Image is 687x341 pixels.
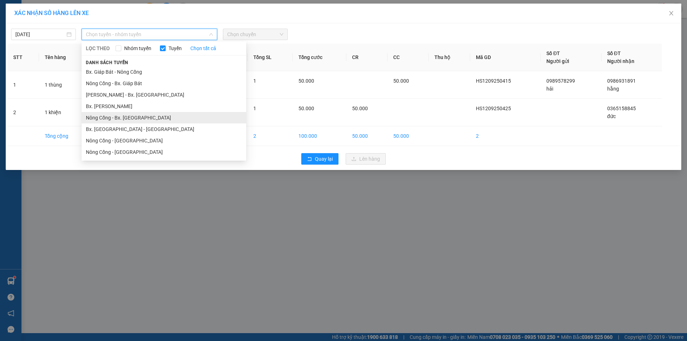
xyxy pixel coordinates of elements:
span: 50.000 [298,78,314,84]
td: 1 thùng [39,71,92,99]
span: Số ĐT [546,50,560,56]
li: Nông Cống - [GEOGRAPHIC_DATA] [82,135,246,146]
span: 0986931891 [607,78,636,84]
span: hằng [607,86,619,92]
span: HS1209250425 [76,29,118,36]
span: 0365158845 [607,106,636,111]
li: Bx. [PERSON_NAME] [82,101,246,112]
span: 50.000 [298,106,314,111]
span: down [209,32,213,36]
span: 50.000 [352,106,368,111]
span: Tuyến [166,44,185,52]
span: Danh sách tuyến [82,59,133,66]
li: Bx. [GEOGRAPHIC_DATA] - [GEOGRAPHIC_DATA] [82,123,246,135]
li: [PERSON_NAME] - Bx. [GEOGRAPHIC_DATA] [82,89,246,101]
li: Nông Cống - Bx. Giáp Bát [82,78,246,89]
td: 50.000 [346,126,388,146]
span: rollback [307,156,312,162]
strong: CHUYỂN PHÁT NHANH ĐÔNG LÝ [23,6,72,29]
span: 0989578299 [546,78,575,84]
td: 2 [470,126,541,146]
th: Tổng SL [248,44,293,71]
span: XÁC NHẬN SỐ HÀNG LÊN XE [14,10,89,16]
button: uploadLên hàng [346,153,386,165]
th: CC [388,44,429,71]
span: hải [546,86,553,92]
span: Người gửi [546,58,569,64]
span: 1 [253,78,256,84]
span: Nhóm tuyến [121,44,154,52]
span: Chọn chuyến [227,29,283,40]
th: Thu hộ [429,44,471,71]
li: Nông Cống - Bx. [GEOGRAPHIC_DATA] [82,112,246,123]
span: 1 [253,106,256,111]
span: close [668,10,674,16]
td: 50.000 [388,126,429,146]
th: CR [346,44,388,71]
strong: PHIẾU BIÊN NHẬN [28,39,67,55]
button: rollbackQuay lại [301,153,338,165]
span: Người nhận [607,58,634,64]
span: Chọn tuyến - nhóm tuyến [86,29,213,40]
button: Close [661,4,681,24]
span: HS1209250415 [476,78,511,84]
td: 2 [8,99,39,126]
li: Bx. Giáp Bát - Nông Cống [82,66,246,78]
th: Mã GD [470,44,541,71]
input: 12/09/2025 [15,30,65,38]
li: Nông Cống - [GEOGRAPHIC_DATA] [82,146,246,158]
img: logo [4,21,19,46]
span: LỌC THEO [86,44,110,52]
td: 100.000 [293,126,346,146]
span: HS1209250425 [476,106,511,111]
span: đức [607,113,616,119]
span: Quay lại [315,155,333,163]
th: Tên hàng [39,44,92,71]
th: Tổng cước [293,44,346,71]
span: Số ĐT [607,50,621,56]
td: 1 [8,71,39,99]
span: SĐT XE [35,30,59,38]
a: Chọn tất cả [190,44,216,52]
span: 50.000 [393,78,409,84]
th: STT [8,44,39,71]
td: 2 [248,126,293,146]
td: 1 khiện [39,99,92,126]
td: Tổng cộng [39,126,92,146]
